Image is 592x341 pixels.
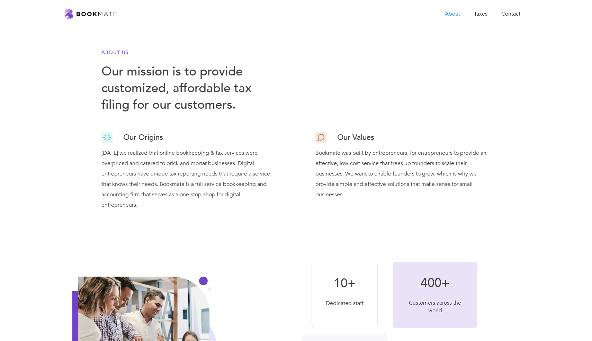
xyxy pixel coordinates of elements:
div: Dedicated staff [326,299,364,307]
div: Bookmate was built by entrepreneurs, for entrepreneurs to provide an effective, low-cost service ... [315,144,491,200]
h1: 400+ [406,276,464,291]
h3: Our Origins [123,131,163,144]
h1: Our mission is to provide customized, affordable tax filing for our customers. [101,63,277,113]
h6: About Us [101,49,277,56]
a: Taxes [467,7,494,21]
a: Contact [494,7,527,21]
div: Customers across the world [406,299,464,314]
h3: Our Values [337,131,374,144]
a: About [438,7,467,21]
a: home [65,9,117,19]
h1: 10+ [326,276,364,291]
div: [DATE] we realized that online bookkeeping & tax services were overpriced and catered to brick an... [101,144,277,210]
